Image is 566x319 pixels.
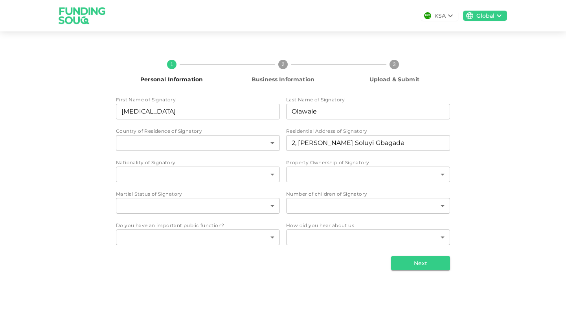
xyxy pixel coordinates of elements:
[116,104,280,119] input: firstName
[116,159,176,165] span: Nationality of Signatory
[116,128,202,134] span: Country of Residence of Signatory
[286,104,450,119] input: lastName
[393,62,396,67] text: 3
[286,229,450,245] div: howHearAboutUs
[116,229,280,245] div: importantPublicFunction
[252,76,314,83] span: Business Information
[116,167,280,182] div: Nationality of Signatory
[286,222,354,228] span: How did you hear about us
[286,198,450,214] div: Number of children of Signatory
[369,76,419,83] span: Upload & Submit
[286,135,450,151] input: residentialAddress.addressLine
[391,256,450,270] button: Next
[286,167,450,182] div: Property Ownership of Signatory
[282,62,285,67] text: 2
[286,97,345,103] span: Last Name of Signatory
[116,135,280,151] div: Country of Residence of Signatory
[434,12,446,20] div: KSA
[286,191,367,197] span: Number of children of Signatory
[286,159,369,165] span: Property Ownership of Signatory
[116,222,224,228] span: Do you have an important public function?
[476,12,494,20] div: Global
[116,191,182,197] span: Martial Status of Signatory
[140,76,203,83] span: Personal Information
[116,198,280,214] div: Martial Status of Signatory
[116,97,176,103] span: First Name of Signatory
[424,12,431,19] img: flag-sa.b9a346574cdc8950dd34b50780441f57.svg
[286,128,368,134] span: Residential Address of Signatory
[170,62,173,67] text: 1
